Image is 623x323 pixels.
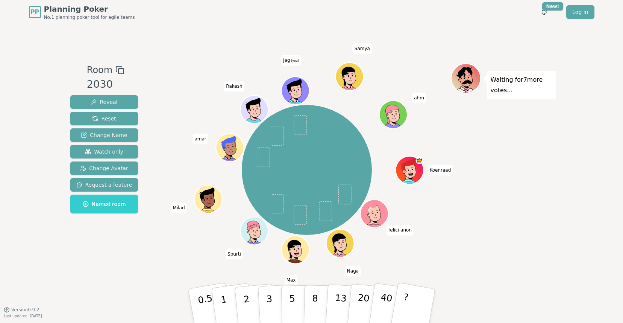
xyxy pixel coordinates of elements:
span: Watch only [85,148,123,155]
span: Change Name [81,131,127,139]
button: Reveal [70,95,138,109]
span: Click to change your name [281,55,301,66]
span: Reveal [91,98,117,106]
span: Last updated: [DATE] [4,314,42,318]
button: Click to change your avatar [282,78,309,104]
span: Click to change your name [345,266,361,276]
span: Version 0.9.2 [11,307,39,313]
button: Change Avatar [70,161,138,175]
button: Reset [70,112,138,125]
span: (you) [290,59,299,62]
span: Request a feature [76,181,132,189]
button: Watch only [70,145,138,158]
span: Click to change your name [412,93,426,103]
span: Room [87,63,112,77]
span: Koenraad is the host [416,157,423,164]
span: Click to change your name [171,203,187,213]
span: Change Avatar [80,165,128,172]
span: Click to change your name [285,275,298,285]
span: Click to change your name [427,165,453,175]
button: Request a feature [70,178,138,192]
button: Version0.9.2 [4,307,39,313]
span: Click to change your name [193,134,208,144]
span: No.1 planning poker tool for agile teams [44,14,135,20]
span: Click to change your name [226,249,243,259]
p: Waiting for 7 more votes... [491,75,552,96]
div: 2030 [87,77,124,92]
span: Named room [83,200,126,208]
span: Click to change your name [224,81,244,91]
span: Planning Poker [44,4,135,14]
span: Reset [92,115,116,122]
button: Change Name [70,128,138,142]
div: New! [542,2,564,11]
a: PPPlanning PokerNo.1 planning poker tool for agile teams [29,4,135,20]
span: Click to change your name [387,225,414,235]
span: PP [30,8,39,17]
span: Click to change your name [353,43,372,54]
button: Named room [70,195,138,213]
button: New! [538,5,551,19]
a: Log in [566,5,594,19]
